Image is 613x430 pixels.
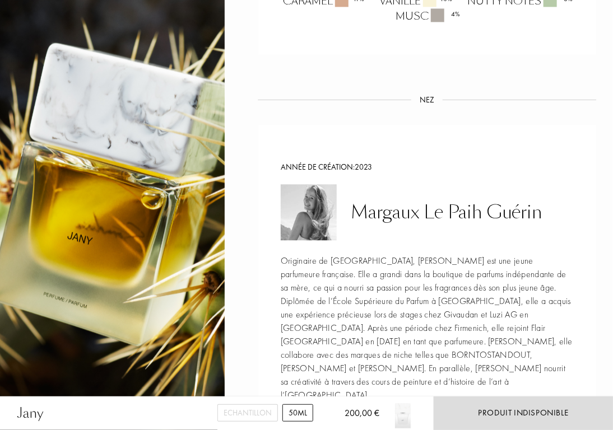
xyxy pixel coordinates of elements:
[281,161,574,173] div: Année de création: 2023
[479,406,569,419] div: Produit indisponible
[281,254,574,402] div: Originaire de [GEOGRAPHIC_DATA], [PERSON_NAME] est une jeune parfumeure française. Elle a grandi ...
[387,8,467,24] div: Musc
[351,202,543,223] div: Margaux Le Paih Guérin
[386,396,420,430] img: Jany
[217,404,278,422] div: Echantillon
[281,184,337,240] img: Margaux Le Paih Guérin Sommelier du Parfum
[17,403,43,423] div: Jany
[332,406,379,430] div: 200,00 €
[451,9,460,19] div: 4 %
[282,404,313,422] div: 50mL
